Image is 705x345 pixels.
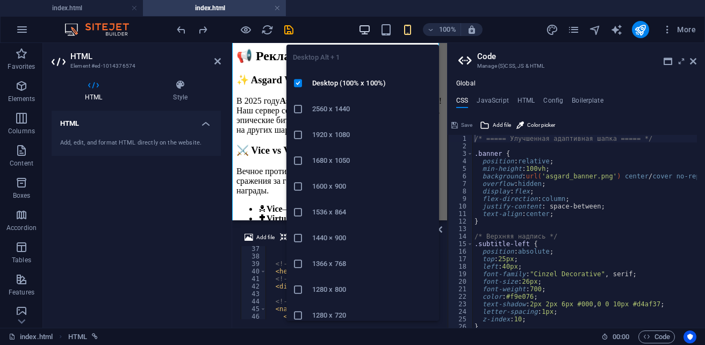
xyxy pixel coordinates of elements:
[601,330,630,343] h6: Session time
[448,188,473,195] div: 8
[423,23,461,36] button: 100%
[448,255,473,263] div: 17
[241,290,267,298] div: 43
[493,119,511,132] span: Add file
[312,180,433,193] h6: 1600 x 900
[92,334,98,340] i: This element is linked
[143,2,286,14] h4: index.html
[448,150,473,157] div: 3
[448,135,473,142] div: 1
[241,305,267,313] div: 45
[620,333,622,341] span: :
[456,97,468,109] h4: CSS
[312,283,433,296] h6: 1280 x 800
[477,61,675,71] h3: Manage (S)CSS, JS & HTML
[239,23,252,36] button: Click here to leave preview mode and continue editing
[241,268,267,275] div: 40
[261,23,274,36] button: reload
[448,157,473,165] div: 4
[8,127,35,135] p: Columns
[517,97,535,109] h4: HTML
[448,293,473,300] div: 22
[62,23,142,36] img: Editor Logo
[546,23,559,36] button: design
[448,285,473,293] div: 21
[10,159,33,168] p: Content
[241,313,267,320] div: 46
[12,256,31,264] p: Tables
[312,206,433,219] h6: 1536 x 864
[448,315,473,323] div: 25
[256,231,275,244] span: Add file
[241,253,267,260] div: 38
[610,23,623,36] button: text_generator
[448,240,473,248] div: 15
[439,23,456,36] h6: 100%
[241,298,267,305] div: 44
[312,257,433,270] h6: 1366 x 768
[638,330,675,343] button: Code
[241,275,267,283] div: 41
[312,232,433,245] h6: 1440 × 900
[283,24,295,36] i: Save (Ctrl+S)
[448,180,473,188] div: 7
[456,80,476,88] h4: Global
[312,77,433,90] h6: Desktop (100% x 100%)
[613,330,629,343] span: 00 00
[241,260,267,268] div: 39
[589,24,601,36] i: Navigator
[448,308,473,315] div: 24
[632,21,649,38] button: publish
[312,128,433,141] h6: 1920 x 1080
[567,23,580,36] button: pages
[8,95,35,103] p: Elements
[448,248,473,255] div: 16
[684,330,696,343] button: Usercentrics
[448,210,473,218] div: 11
[175,23,188,36] button: undo
[448,225,473,233] div: 13
[52,80,140,102] h4: HTML
[8,62,35,71] p: Favorites
[478,119,513,132] button: Add file
[6,224,37,232] p: Accordion
[175,24,188,36] i: Undo: Change pages (Ctrl+Z)
[68,330,87,343] span: Click to select. Double-click to edit
[448,263,473,270] div: 18
[448,203,473,210] div: 10
[658,21,700,38] button: More
[241,245,267,253] div: 37
[261,24,274,36] i: Reload page
[282,23,295,36] button: save
[662,24,696,35] span: More
[243,231,276,244] button: Add file
[567,24,580,36] i: Pages (Ctrl+Alt+S)
[70,52,221,61] h2: HTML
[643,330,670,343] span: Code
[515,119,557,132] button: Color picker
[448,165,473,172] div: 5
[448,270,473,278] div: 19
[278,231,322,244] button: Link element
[467,25,477,34] i: On resize automatically adjust zoom level to fit chosen device.
[448,195,473,203] div: 9
[312,309,433,322] h6: 1280 x 720
[312,154,433,167] h6: 1680 x 1050
[546,24,558,36] i: Design (Ctrl+Alt+Y)
[448,142,473,150] div: 2
[52,111,221,130] h4: HTML
[13,191,31,200] p: Boxes
[543,97,563,109] h4: Config
[448,172,473,180] div: 6
[197,24,209,36] i: Redo: Change pages (Ctrl+Y, ⌘+Y)
[448,233,473,240] div: 14
[448,278,473,285] div: 20
[196,23,209,36] button: redo
[527,119,555,132] span: Color picker
[9,288,34,297] p: Features
[572,97,603,109] h4: Boilerplate
[589,23,602,36] button: navigator
[9,330,53,343] a: Click to cancel selection. Double-click to open Pages
[477,52,696,61] h2: Code
[60,139,212,148] div: Add, edit, and format HTML directly on the website.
